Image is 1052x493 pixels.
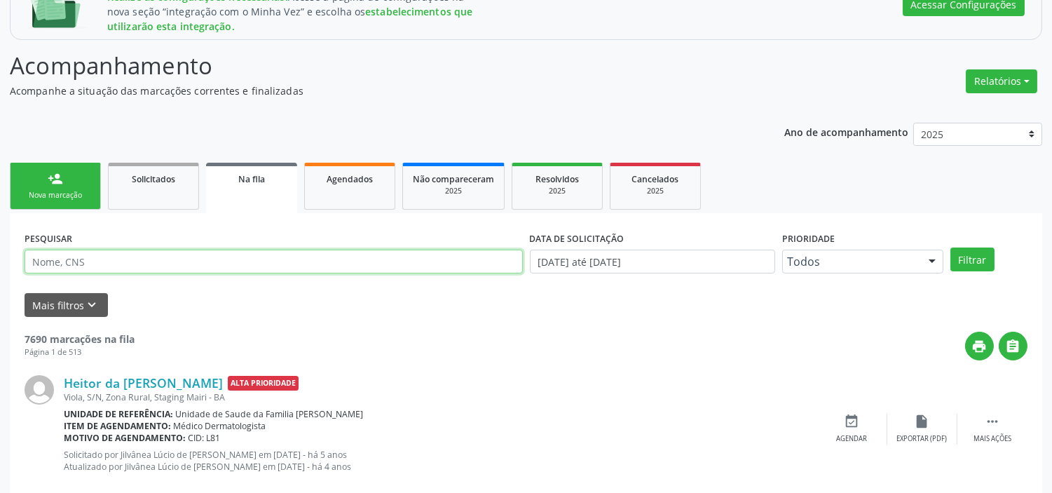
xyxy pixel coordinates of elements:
[950,248,995,271] button: Filtrar
[530,250,775,273] input: Selecione um intervalo
[787,255,915,269] span: Todos
[64,449,817,473] p: Solicitado por Jilvânea Lúcio de [PERSON_NAME] em [DATE] - há 5 anos Atualizado por Jilvânea Lúci...
[966,69,1037,93] button: Relatórios
[189,432,221,444] span: CID: L81
[238,173,265,185] span: Na fila
[530,228,624,250] label: DATA DE SOLICITAÇÃO
[64,375,223,391] a: Heitor da [PERSON_NAME]
[25,293,108,318] button: Mais filtroskeyboard_arrow_down
[1006,339,1021,354] i: 
[228,376,299,391] span: Alta Prioridade
[25,346,135,358] div: Página 1 de 513
[915,414,930,429] i: insert_drive_file
[972,339,988,354] i: print
[25,250,523,273] input: Nome, CNS
[632,173,679,185] span: Cancelados
[413,173,494,185] span: Não compareceram
[64,432,186,444] b: Motivo de agendamento:
[965,332,994,360] button: print
[174,420,266,432] span: Médico Dermatologista
[176,408,364,420] span: Unidade de Saude da Familia [PERSON_NAME]
[64,408,173,420] b: Unidade de referência:
[784,123,908,140] p: Ano de acompanhamento
[10,48,732,83] p: Acompanhamento
[999,332,1027,360] button: 
[20,190,90,201] div: Nova marcação
[25,228,72,250] label: PESQUISAR
[10,83,732,98] p: Acompanhe a situação das marcações correntes e finalizadas
[413,186,494,196] div: 2025
[64,420,171,432] b: Item de agendamento:
[85,297,100,313] i: keyboard_arrow_down
[64,391,817,403] div: Viola, S/N, Zona Rural, Staging Mairi - BA
[985,414,1000,429] i: 
[25,332,135,346] strong: 7690 marcações na fila
[845,414,860,429] i: event_available
[620,186,690,196] div: 2025
[327,173,373,185] span: Agendados
[48,171,63,187] div: person_add
[25,375,54,405] img: img
[132,173,175,185] span: Solicitados
[782,228,835,250] label: Prioridade
[535,173,579,185] span: Resolvidos
[522,186,592,196] div: 2025
[837,434,868,444] div: Agendar
[897,434,948,444] div: Exportar (PDF)
[974,434,1011,444] div: Mais ações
